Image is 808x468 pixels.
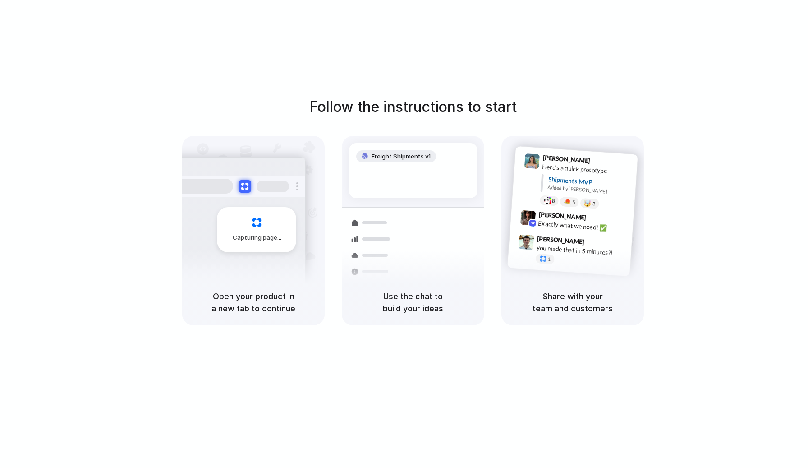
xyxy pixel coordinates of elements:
[548,174,631,189] div: Shipments MVP
[552,198,555,203] span: 8
[538,218,628,234] div: Exactly what we need! ✅
[233,233,283,242] span: Capturing page
[537,233,585,246] span: [PERSON_NAME]
[584,200,592,207] div: 🤯
[572,199,575,204] span: 5
[512,290,633,315] h5: Share with your team and customers
[353,290,473,315] h5: Use the chat to build your ideas
[589,213,607,224] span: 9:42 AM
[548,257,551,262] span: 1
[542,162,632,177] div: Here's a quick prototype
[372,152,431,161] span: Freight Shipments v1
[193,290,314,315] h5: Open your product in a new tab to continue
[542,153,590,166] span: [PERSON_NAME]
[538,209,586,222] span: [PERSON_NAME]
[309,96,517,118] h1: Follow the instructions to start
[593,157,611,167] span: 9:41 AM
[592,201,596,206] span: 3
[547,184,630,197] div: Added by [PERSON_NAME]
[536,243,626,258] div: you made that in 5 minutes?!
[587,238,606,249] span: 9:47 AM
